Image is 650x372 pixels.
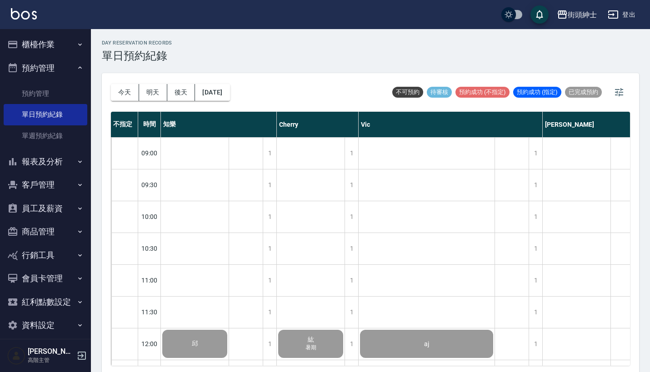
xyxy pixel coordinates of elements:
[102,40,172,46] h2: day Reservation records
[4,313,87,337] button: 資料設定
[4,33,87,56] button: 櫃檯作業
[304,344,318,352] span: 暑期
[263,265,276,296] div: 1
[263,169,276,201] div: 1
[345,328,358,360] div: 1
[4,220,87,243] button: 商品管理
[529,265,542,296] div: 1
[11,8,37,20] img: Logo
[111,112,138,137] div: 不指定
[529,233,542,264] div: 1
[529,328,542,360] div: 1
[530,5,549,24] button: save
[28,356,74,364] p: 高階主管
[455,88,510,96] span: 預約成功 (不指定)
[565,88,602,96] span: 已完成預約
[359,112,543,137] div: Vic
[4,197,87,220] button: 員工及薪資
[529,297,542,328] div: 1
[161,112,277,137] div: 知樂
[167,84,195,101] button: 後天
[553,5,600,24] button: 街頭紳士
[263,201,276,233] div: 1
[392,88,423,96] span: 不可預約
[427,88,452,96] span: 待審核
[277,112,359,137] div: Cherry
[4,104,87,125] a: 單日預約紀錄
[138,328,161,360] div: 12:00
[138,233,161,264] div: 10:30
[422,340,431,347] span: aj
[529,169,542,201] div: 1
[4,290,87,314] button: 紅利點數設定
[345,265,358,296] div: 1
[345,138,358,169] div: 1
[306,336,316,344] span: 紘
[263,233,276,264] div: 1
[513,88,561,96] span: 預約成功 (指定)
[28,347,74,356] h5: [PERSON_NAME]
[263,328,276,360] div: 1
[138,264,161,296] div: 11:00
[529,138,542,169] div: 1
[529,201,542,233] div: 1
[138,112,161,137] div: 時間
[139,84,167,101] button: 明天
[345,233,358,264] div: 1
[4,243,87,267] button: 行銷工具
[4,56,87,80] button: 預約管理
[604,6,639,23] button: 登出
[138,169,161,201] div: 09:30
[102,50,172,62] h3: 單日預約紀錄
[138,137,161,169] div: 09:00
[4,83,87,104] a: 預約管理
[4,267,87,290] button: 會員卡管理
[345,297,358,328] div: 1
[345,169,358,201] div: 1
[4,125,87,146] a: 單週預約紀錄
[345,201,358,233] div: 1
[568,9,597,20] div: 街頭紳士
[7,347,25,365] img: Person
[111,84,139,101] button: 今天
[263,138,276,169] div: 1
[195,84,230,101] button: [DATE]
[138,296,161,328] div: 11:30
[263,297,276,328] div: 1
[4,173,87,197] button: 客戶管理
[4,150,87,174] button: 報表及分析
[190,340,200,348] span: 邱
[138,201,161,233] div: 10:00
